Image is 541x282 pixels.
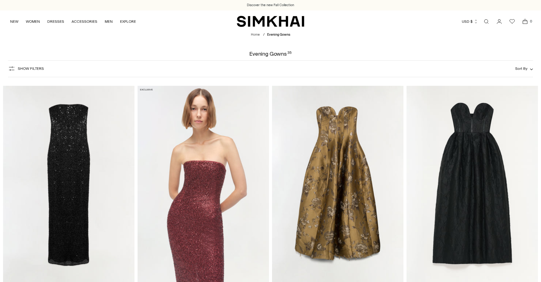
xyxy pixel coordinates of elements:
[251,32,290,38] nav: breadcrumbs
[120,15,136,28] a: EXPLORE
[26,15,40,28] a: WOMEN
[247,3,294,8] a: Discover the new Fall Collection
[267,33,290,37] span: Evening Gowns
[249,51,292,57] h1: Evening Gowns
[506,15,518,28] a: Wishlist
[528,18,534,24] span: 0
[519,15,531,28] a: Open cart modal
[72,15,97,28] a: ACCESSORIES
[47,15,64,28] a: DRESSES
[18,66,44,71] span: Show Filters
[493,15,505,28] a: Go to the account page
[105,15,113,28] a: MEN
[10,15,18,28] a: NEW
[263,32,265,38] div: /
[8,64,44,73] button: Show Filters
[515,65,533,72] button: Sort By
[287,51,292,57] div: 35
[462,15,478,28] button: USD $
[515,66,527,71] span: Sort By
[251,33,260,37] a: Home
[237,15,304,27] a: SIMKHAI
[480,15,492,28] a: Open search modal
